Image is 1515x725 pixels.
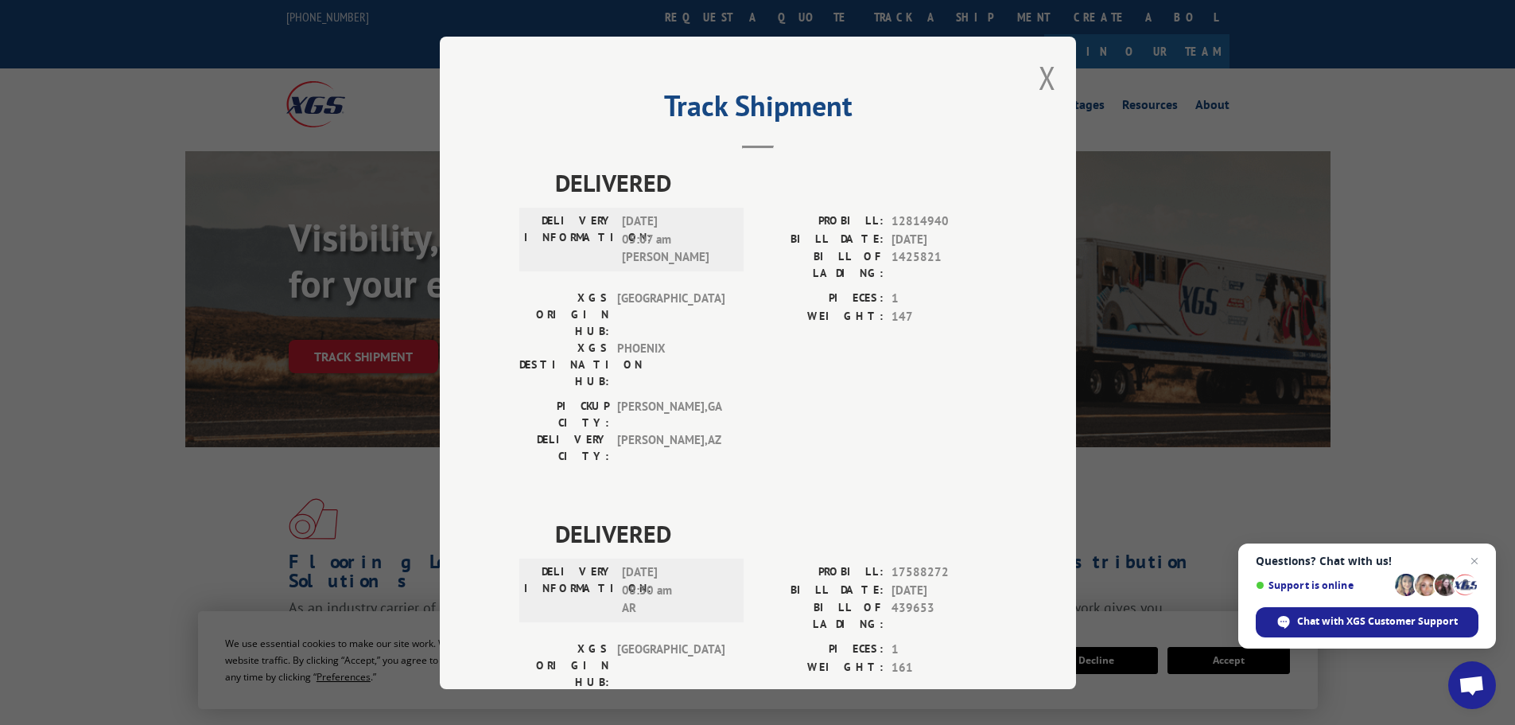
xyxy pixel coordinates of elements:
label: XGS DESTINATION HUB: [519,340,609,390]
span: [DATE] [892,230,996,248]
span: [DATE] 08:30 am AR [622,563,729,618]
span: [DATE] [892,581,996,599]
span: PHOENIX [617,340,724,390]
label: BILL OF LADING: [758,599,884,633]
span: [GEOGRAPHIC_DATA] [617,641,724,691]
label: BILL DATE: [758,230,884,248]
span: DELIVERED [555,165,996,201]
span: 147 [892,307,996,325]
label: DELIVERY INFORMATION: [524,563,614,618]
h2: Track Shipment [519,95,996,125]
label: XGS ORIGIN HUB: [519,290,609,340]
span: Chat with XGS Customer Support [1256,607,1478,637]
label: PROBILL: [758,212,884,231]
span: 439653 [892,599,996,633]
span: DELIVERED [555,516,996,552]
button: Close modal [1039,57,1056,99]
span: Chat with XGS Customer Support [1297,614,1458,629]
label: PIECES: [758,641,884,659]
span: 1 [892,290,996,308]
span: 1425821 [892,248,996,282]
span: 161 [892,658,996,676]
label: XGS ORIGIN HUB: [519,641,609,691]
span: [GEOGRAPHIC_DATA] [617,290,724,340]
span: Questions? Chat with us! [1256,555,1478,567]
span: Support is online [1256,579,1389,591]
label: DELIVERY INFORMATION: [524,212,614,267]
span: 17588272 [892,563,996,582]
label: PROBILL: [758,563,884,582]
span: 12814940 [892,212,996,231]
span: [PERSON_NAME] , GA [617,398,724,431]
a: Open chat [1448,661,1496,709]
span: [DATE] 05:07 am [PERSON_NAME] [622,212,729,267]
label: WEIGHT: [758,658,884,676]
span: 1 [892,641,996,659]
label: PICKUP CITY: [519,398,609,431]
label: WEIGHT: [758,307,884,325]
label: PIECES: [758,290,884,308]
label: BILL OF LADING: [758,248,884,282]
label: BILL DATE: [758,581,884,599]
label: DELIVERY CITY: [519,431,609,465]
span: [PERSON_NAME] , AZ [617,431,724,465]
